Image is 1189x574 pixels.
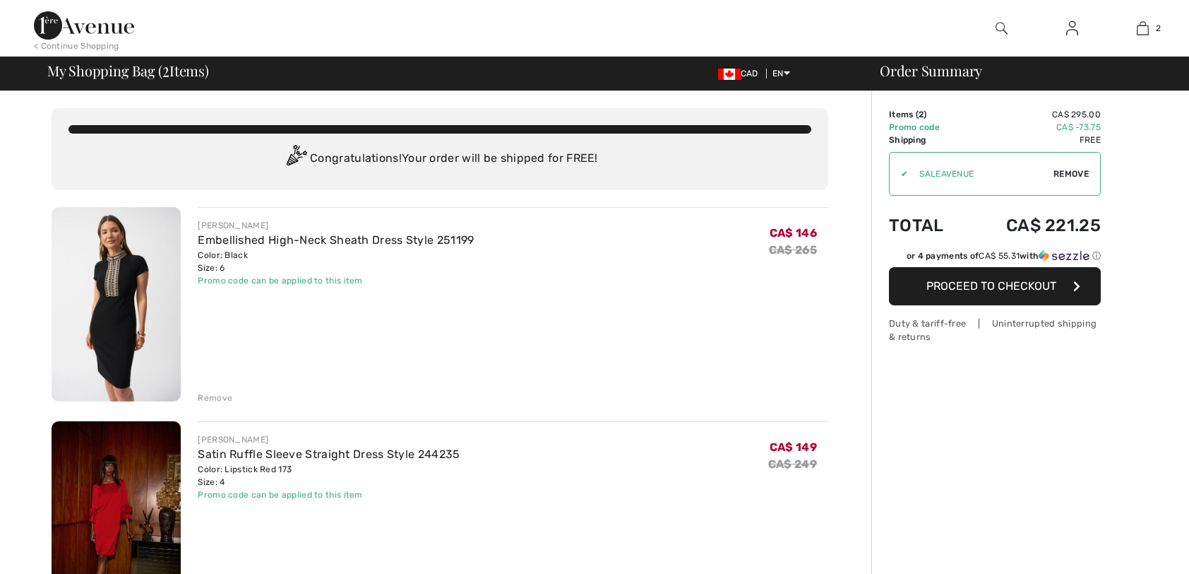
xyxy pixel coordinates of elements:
[996,20,1008,37] img: search the website
[198,274,474,287] div: Promo code can be applied to this item
[198,233,474,247] a: Embellished High-Neck Sheath Dress Style 251199
[68,145,811,173] div: Congratulations! Your order will be shipped for FREE!
[889,134,967,146] td: Shipping
[1039,250,1089,262] img: Sezzle
[1055,20,1089,37] a: Sign In
[1066,20,1078,37] img: My Info
[889,201,967,250] td: Total
[769,243,817,257] s: CA$ 265
[1053,168,1089,180] span: Remove
[198,249,474,274] div: Color: Black Size: 6
[34,40,119,52] div: < Continue Shopping
[889,250,1101,267] div: or 4 payments ofCA$ 55.31withSezzle Click to learn more about Sezzle
[1137,20,1149,37] img: My Bag
[889,121,967,134] td: Promo code
[282,145,310,173] img: Congratulation2.svg
[198,463,460,488] div: Color: Lipstick Red 173 Size: 4
[34,11,134,40] img: 1ère Avenue
[889,317,1101,344] div: Duty & tariff-free | Uninterrupted shipping & returns
[162,60,169,78] span: 2
[198,488,460,501] div: Promo code can be applied to this item
[967,134,1101,146] td: Free
[770,226,817,240] span: CA$ 146
[198,433,460,446] div: [PERSON_NAME]
[198,219,474,232] div: [PERSON_NAME]
[1156,22,1161,35] span: 2
[770,440,817,454] span: CA$ 149
[198,392,232,404] div: Remove
[772,69,790,78] span: EN
[926,279,1056,293] span: Proceed to Checkout
[1108,20,1177,37] a: 2
[198,447,460,461] a: Satin Ruffle Sleeve Straight Dress Style 244235
[863,64,1181,78] div: Order Summary
[889,267,1101,305] button: Proceed to Checkout
[768,457,817,471] s: CA$ 249
[967,108,1101,121] td: CA$ 295.00
[908,153,1053,195] input: Promo code
[47,64,209,78] span: My Shopping Bag ( Items)
[52,207,181,402] img: Embellished High-Neck Sheath Dress Style 251199
[890,168,908,180] div: ✔
[979,251,1020,261] span: CA$ 55.31
[718,69,764,78] span: CAD
[967,121,1101,134] td: CA$ -73.75
[889,108,967,121] td: Items ( )
[718,69,741,80] img: Canadian Dollar
[919,110,924,119] span: 2
[967,201,1101,250] td: CA$ 221.25
[907,250,1101,262] div: or 4 payments of with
